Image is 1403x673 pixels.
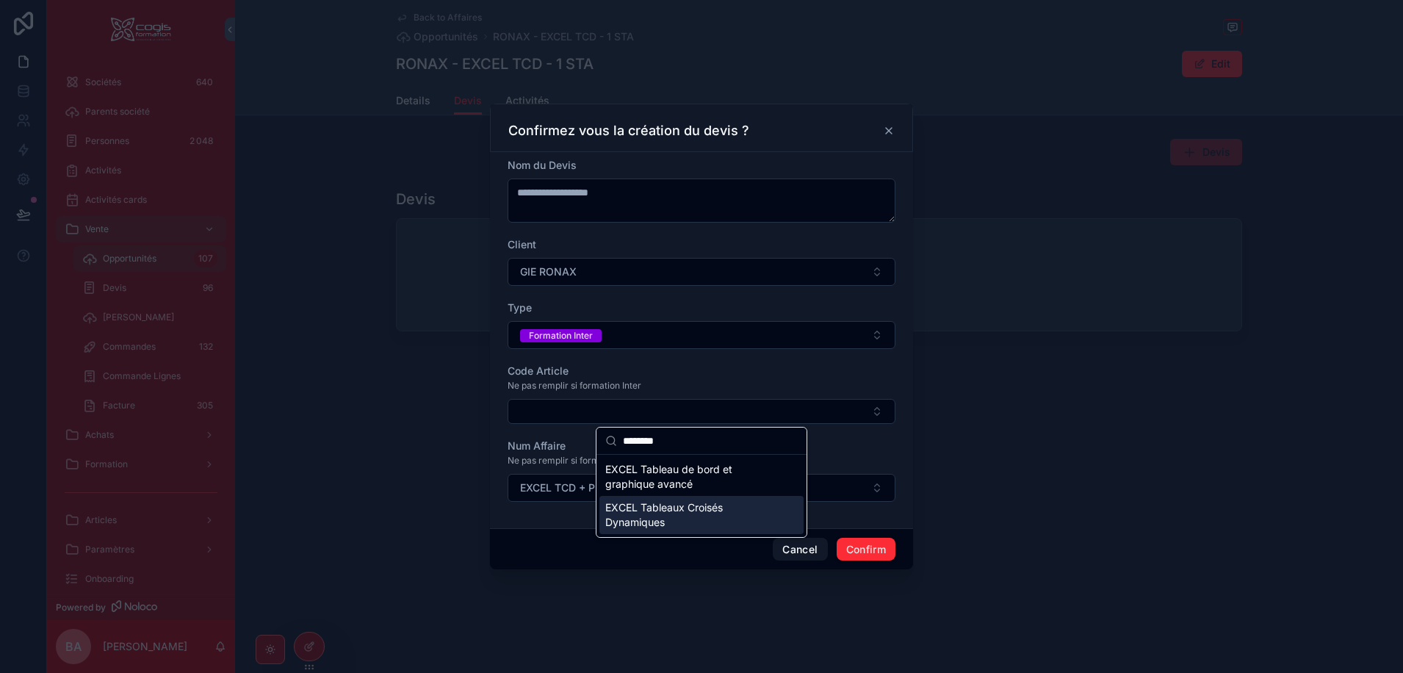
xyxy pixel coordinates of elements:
div: Suggestions [596,455,807,537]
button: Select Button [508,474,895,502]
button: Confirm [837,538,895,561]
span: Num Affaire [508,439,566,452]
span: GIE RONAX [520,264,577,279]
button: Select Button [508,258,895,286]
span: Ne pas remplir si formation Inter [508,380,641,392]
span: Type [508,301,532,314]
button: Select Button [508,399,895,424]
span: EXCEL Tableaux Croisés Dynamiques [605,500,780,530]
span: Nom du Devis [508,159,577,171]
span: EXCEL Tableau de bord et graphique avancé [605,462,780,492]
span: Client [508,238,536,251]
span: Code Article [508,364,569,377]
h3: Confirmez vous la création du devis ? [508,122,749,140]
button: Select Button [508,321,895,349]
div: Formation Inter [529,329,593,342]
button: Cancel [773,538,827,561]
span: EXCEL TCD + PERFECT - F1-25 [520,481,671,495]
span: Ne pas remplir si formation Intra [508,455,641,467]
